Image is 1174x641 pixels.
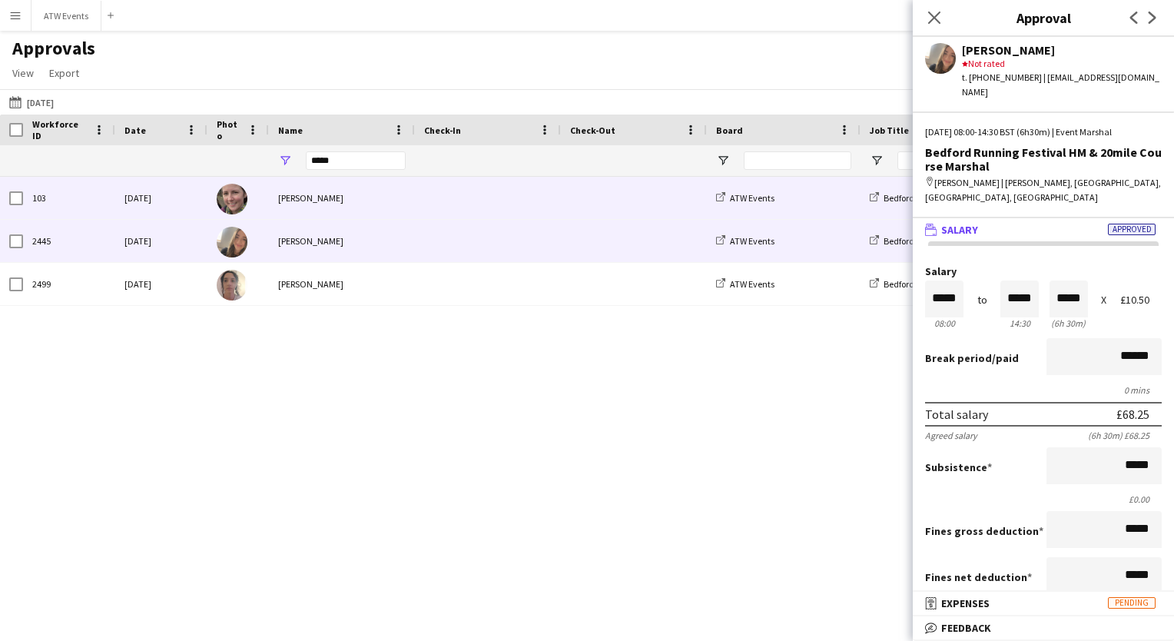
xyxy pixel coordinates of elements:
mat-expansion-panel-header: SalaryApproved [913,218,1174,241]
div: 0 mins [925,384,1162,396]
div: Not rated [962,57,1162,71]
span: Approved [1108,224,1156,235]
span: View [12,66,34,80]
div: 2499 [23,263,115,305]
label: Subsistence [925,460,992,474]
mat-expansion-panel-header: Feedback [913,616,1174,639]
a: Bedford Running Festival HM & 20mile Course Marshal [870,278,1093,290]
div: 14:30 [1000,317,1039,329]
div: to [977,294,987,306]
span: Expenses [941,596,990,610]
div: [PERSON_NAME] [269,263,415,305]
div: £10.50 [1120,294,1162,306]
button: ATW Events [32,1,101,31]
label: Salary [925,266,1162,277]
span: Check-In [424,125,461,136]
mat-expansion-panel-header: ExpensesPending [913,592,1174,615]
a: ATW Events [716,192,774,204]
div: £68.25 [1116,407,1149,422]
label: Fines gross deduction [925,524,1043,538]
input: Board Filter Input [744,151,851,170]
div: 08:00 [925,317,963,329]
button: Open Filter Menu [716,154,730,168]
input: Name Filter Input [306,151,406,170]
div: [DATE] [115,177,207,219]
img: Johanna Lee [217,184,247,214]
img: Hannah Wheeler [217,270,247,301]
span: Name [278,125,303,136]
h3: Approval [913,8,1174,28]
button: Open Filter Menu [278,154,292,168]
a: Bedford Running Festival HM & 20mile Course Marshal [870,235,1093,247]
span: Date [124,125,146,136]
label: /paid [925,351,1019,365]
span: Workforce ID [32,118,88,141]
div: [PERSON_NAME] [962,43,1162,57]
a: ATW Events [716,278,774,290]
a: ATW Events [716,235,774,247]
span: Export [49,66,79,80]
span: Feedback [941,621,991,635]
span: Check-Out [570,125,615,136]
div: £0.00 [925,493,1162,505]
span: Break period [925,351,992,365]
button: [DATE] [6,93,57,111]
div: [DATE] 08:00-14:30 BST (6h30m) | Event Marshal [925,125,1162,139]
div: (6h 30m) £68.25 [1088,430,1162,441]
div: 103 [23,177,115,219]
div: t. [PHONE_NUMBER] | [EMAIL_ADDRESS][DOMAIN_NAME] [962,71,1162,98]
div: [PERSON_NAME] [269,177,415,219]
span: Bedford Running Festival HM & 20mile Course Marshal [884,235,1093,247]
span: Bedford Running Festival HM & 20mile Course Marshal [884,278,1093,290]
input: Job Title Filter Input [897,151,1005,170]
span: ATW Events [730,235,774,247]
a: View [6,63,40,83]
div: Bedford Running Festival HM & 20mile Course Marshal [925,145,1162,173]
div: [DATE] [115,263,207,305]
span: Board [716,125,743,136]
div: 2445 [23,220,115,262]
span: Photo [217,118,241,141]
button: Open Filter Menu [870,154,884,168]
a: Export [43,63,85,83]
span: ATW Events [730,192,774,204]
div: 6h 30m [1050,317,1088,329]
div: [PERSON_NAME] [269,220,415,262]
span: Salary [941,223,978,237]
div: [DATE] [115,220,207,262]
div: X [1101,294,1106,306]
span: Job Title [870,125,909,136]
span: Pending [1108,597,1156,609]
img: Hannah Crow [217,227,247,257]
label: Fines net deduction [925,570,1032,584]
div: [PERSON_NAME] | [PERSON_NAME], [GEOGRAPHIC_DATA], [GEOGRAPHIC_DATA], [GEOGRAPHIC_DATA] [925,176,1162,204]
div: Agreed salary [925,430,977,441]
div: Total salary [925,407,988,422]
span: ATW Events [730,278,774,290]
